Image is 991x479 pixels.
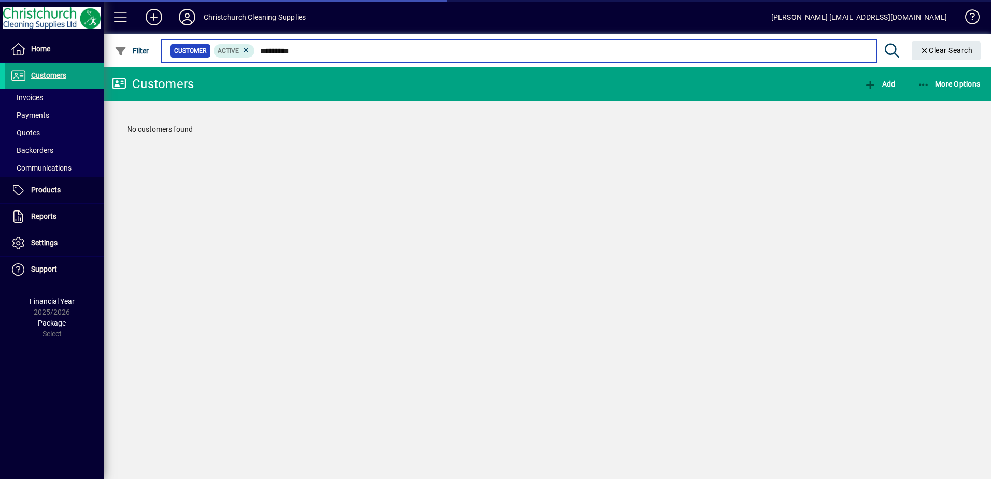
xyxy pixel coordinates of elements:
[31,265,57,273] span: Support
[31,45,50,53] span: Home
[912,41,981,60] button: Clear
[10,93,43,102] span: Invoices
[10,111,49,119] span: Payments
[864,80,895,88] span: Add
[171,8,204,26] button: Profile
[5,159,104,177] a: Communications
[771,9,947,25] div: [PERSON_NAME] [EMAIL_ADDRESS][DOMAIN_NAME]
[915,75,983,93] button: More Options
[10,146,53,154] span: Backorders
[218,47,239,54] span: Active
[5,230,104,256] a: Settings
[117,114,978,145] div: No customers found
[38,319,66,327] span: Package
[31,186,61,194] span: Products
[5,36,104,62] a: Home
[137,8,171,26] button: Add
[10,164,72,172] span: Communications
[5,257,104,283] a: Support
[957,2,978,36] a: Knowledge Base
[5,106,104,124] a: Payments
[5,89,104,106] a: Invoices
[214,44,255,58] mat-chip: Activation Status: Active
[861,75,898,93] button: Add
[5,204,104,230] a: Reports
[174,46,206,56] span: Customer
[10,129,40,137] span: Quotes
[31,212,56,220] span: Reports
[111,76,194,92] div: Customers
[204,9,306,25] div: Christchurch Cleaning Supplies
[917,80,981,88] span: More Options
[5,142,104,159] a: Backorders
[112,41,152,60] button: Filter
[5,177,104,203] a: Products
[31,238,58,247] span: Settings
[5,124,104,142] a: Quotes
[920,46,973,54] span: Clear Search
[31,71,66,79] span: Customers
[115,47,149,55] span: Filter
[30,297,75,305] span: Financial Year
